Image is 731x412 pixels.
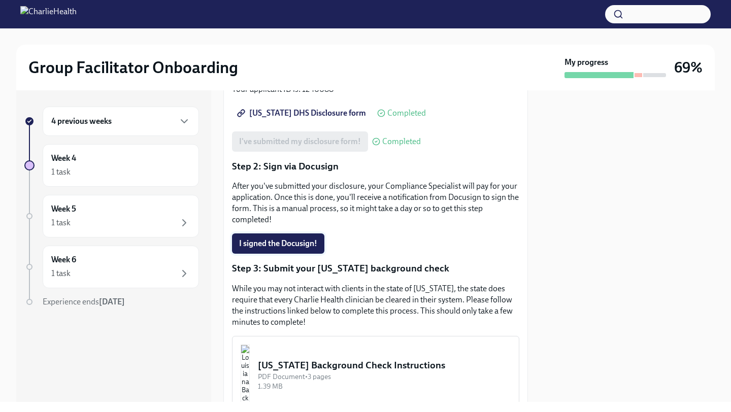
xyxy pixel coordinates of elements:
[51,268,71,279] div: 1 task
[51,203,76,215] h6: Week 5
[28,57,238,78] h2: Group Facilitator Onboarding
[24,144,199,187] a: Week 41 task
[24,195,199,237] a: Week 51 task
[387,109,426,117] span: Completed
[232,283,519,328] p: While you may not interact with clients in the state of [US_STATE], the state does require that e...
[43,107,199,136] div: 4 previous weeks
[24,246,199,288] a: Week 61 task
[258,382,511,391] div: 1.39 MB
[258,372,511,382] div: PDF Document • 3 pages
[232,233,324,254] button: I signed the Docusign!
[99,297,125,306] strong: [DATE]
[239,238,317,249] span: I signed the Docusign!
[43,297,125,306] span: Experience ends
[51,217,71,228] div: 1 task
[258,359,511,372] div: [US_STATE] Background Check Instructions
[382,138,421,146] span: Completed
[239,108,366,118] span: [US_STATE] DHS Disclosure form
[51,153,76,164] h6: Week 4
[232,181,519,225] p: After you've submitted your disclosure, your Compliance Specialist will pay for your application....
[20,6,77,22] img: CharlieHealth
[564,57,608,68] strong: My progress
[232,262,519,275] p: Step 3: Submit your [US_STATE] background check
[51,116,112,127] h6: 4 previous weeks
[51,254,76,265] h6: Week 6
[241,345,250,405] img: Louisiana Background Check Instructions
[232,103,373,123] a: [US_STATE] DHS Disclosure form
[51,166,71,178] div: 1 task
[232,160,519,173] p: Step 2: Sign via Docusign
[674,58,703,77] h3: 69%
